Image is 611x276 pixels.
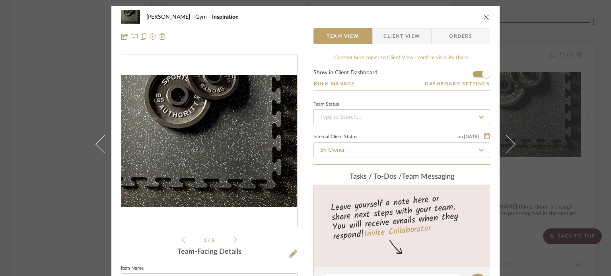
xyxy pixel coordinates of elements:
[212,14,239,20] span: Inspiration
[121,9,140,25] img: cc9bddc7-8263-490e-a88a-dec1e4eb7ff7_48x40.jpg
[146,14,195,20] span: [PERSON_NAME]
[313,54,490,62] div: Content here copies to Client View - confirm visibility there.
[383,28,420,44] span: Client View
[313,142,490,158] input: Type to Search…
[121,55,297,227] div: 0
[195,14,212,20] span: Gym
[313,80,355,87] button: Bulk Manage
[204,238,208,243] span: 1
[364,221,432,241] a: Invite Collaborator
[121,248,298,257] div: Team-Facing Details
[440,28,481,44] span: Orders
[313,109,490,125] input: Type to Search…
[313,102,339,106] div: Team Status
[350,173,402,180] span: Tasks / To-Dos /
[457,134,463,139] span: on
[159,33,165,40] img: Remove from project
[463,134,480,139] span: [DATE]
[121,75,297,207] img: cc9bddc7-8263-490e-a88a-dec1e4eb7ff7_436x436.jpg
[327,28,359,44] span: Team View
[424,80,490,87] button: Dashboard Settings
[211,238,215,243] span: 3
[313,190,491,243] div: Leave yourself a note here or share next steps with your team. You will receive emails when they ...
[313,135,357,139] div: Internal Client Status
[208,238,211,243] span: /
[121,266,144,270] label: Item Name
[313,173,490,181] div: team Messaging
[483,14,490,21] button: close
